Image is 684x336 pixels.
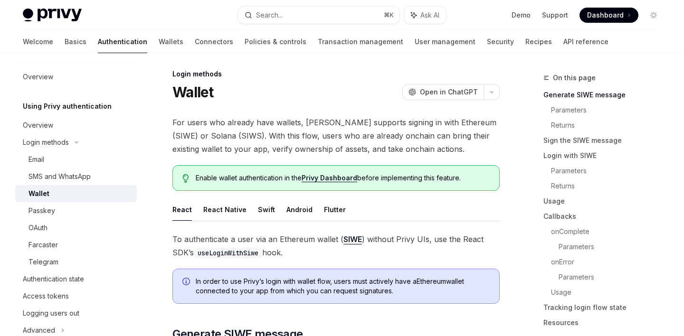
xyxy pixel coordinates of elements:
button: Android [286,198,313,221]
a: Authentication [98,30,147,53]
a: onError [551,254,669,270]
button: Toggle dark mode [646,8,661,23]
a: Tracking login flow state [543,300,669,315]
a: Parameters [551,163,669,178]
div: Advanced [23,325,55,336]
button: Ask AI [404,7,446,24]
div: Access tokens [23,290,69,302]
a: Basics [65,30,86,53]
a: Farcaster [15,236,137,253]
a: Returns [551,118,669,133]
a: Logging users out [15,305,137,322]
button: React Native [203,198,247,221]
a: Email [15,151,137,168]
code: useLoginWithSiwe [194,248,262,258]
a: Passkey [15,202,137,219]
a: Telegram [15,253,137,271]
div: Telegram [28,256,58,268]
button: Open in ChatGPT [402,84,484,100]
img: light logo [23,9,82,22]
span: Open in ChatGPT [420,87,478,97]
div: Passkey [28,205,55,216]
a: Access tokens [15,288,137,305]
div: Authentication state [23,273,84,285]
button: Search...⌘K [238,7,399,24]
a: Returns [551,178,669,194]
svg: Info [182,278,192,287]
a: Wallet [15,185,137,202]
a: Parameters [551,103,669,118]
a: Parameters [559,239,669,254]
div: Overview [23,71,53,83]
div: OAuth [28,222,47,233]
a: Sign the SIWE message [543,133,669,148]
a: Policies & controls [245,30,306,53]
svg: Tip [182,174,189,183]
div: SMS and WhatsApp [28,171,91,182]
a: onComplete [551,224,669,239]
span: For users who already have wallets, [PERSON_NAME] supports signing in with Ethereum (SIWE) or Sol... [172,116,500,156]
a: Welcome [23,30,53,53]
div: Email [28,154,44,165]
a: Connectors [195,30,233,53]
span: Enable wallet authentication in the before implementing this feature. [196,173,490,183]
span: Dashboard [587,10,624,20]
a: Callbacks [543,209,669,224]
a: Overview [15,68,137,85]
a: SMS and WhatsApp [15,168,137,185]
a: SIWE [343,234,362,244]
div: Wallet [28,188,49,199]
a: Login with SIWE [543,148,669,163]
span: On this page [553,72,596,84]
a: Parameters [559,270,669,285]
h5: Using Privy authentication [23,101,112,112]
a: Generate SIWE message [543,87,669,103]
button: Flutter [324,198,346,221]
a: Security [487,30,514,53]
div: Login methods [172,69,500,79]
button: Swift [258,198,275,221]
div: Overview [23,120,53,131]
a: User management [415,30,475,53]
div: Search... [256,9,283,21]
span: To authenticate a user via an Ethereum wallet ( ) without Privy UIs, use the React SDK’s hook. [172,233,500,259]
a: Transaction management [318,30,403,53]
a: Demo [512,10,531,20]
span: ⌘ K [384,11,394,19]
a: Authentication state [15,271,137,288]
a: Recipes [525,30,552,53]
div: Farcaster [28,239,58,251]
a: API reference [563,30,608,53]
a: Usage [551,285,669,300]
a: Usage [543,194,669,209]
a: Dashboard [579,8,638,23]
div: Logging users out [23,308,79,319]
a: OAuth [15,219,137,236]
div: Login methods [23,137,69,148]
button: React [172,198,192,221]
a: Overview [15,117,137,134]
a: Wallets [159,30,183,53]
span: In order to use Privy’s login with wallet flow, users must actively have a Ethereum wallet connec... [196,277,490,296]
a: Resources [543,315,669,330]
span: Ask AI [420,10,439,20]
a: Support [542,10,568,20]
h1: Wallet [172,84,214,101]
a: Privy Dashboard [302,174,357,182]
